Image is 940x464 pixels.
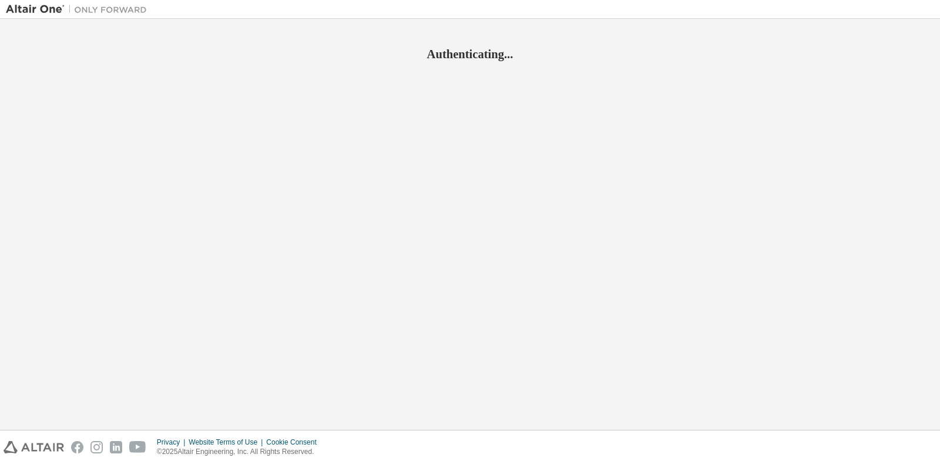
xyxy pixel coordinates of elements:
[129,441,146,453] img: youtube.svg
[71,441,83,453] img: facebook.svg
[157,438,189,447] div: Privacy
[189,438,266,447] div: Website Terms of Use
[6,4,153,15] img: Altair One
[6,46,934,62] h2: Authenticating...
[4,441,64,453] img: altair_logo.svg
[110,441,122,453] img: linkedin.svg
[266,438,323,447] div: Cookie Consent
[157,447,324,457] p: © 2025 Altair Engineering, Inc. All Rights Reserved.
[90,441,103,453] img: instagram.svg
